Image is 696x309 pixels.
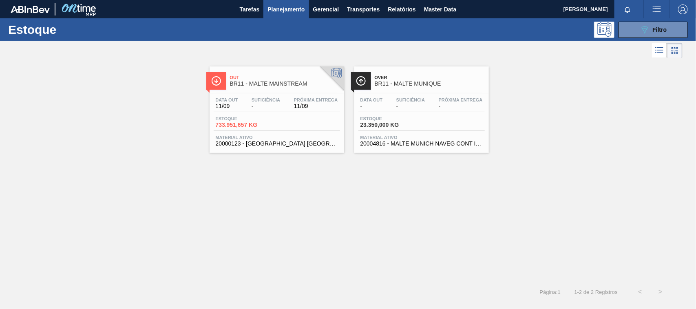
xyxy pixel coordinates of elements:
div: Visão em Lista [652,43,667,58]
span: - [252,103,280,109]
a: ÍconeOverBR11 - MALTE MUNIQUEData out-Suficiência-Próxima Entrega-Estoque23.350,000 KGMaterial at... [348,60,493,153]
span: 11/09 [294,103,338,109]
span: BR11 - MALTE MAINSTREAM [230,81,340,87]
div: Pogramando: nenhum usuário selecionado [594,22,614,38]
span: BR11 - MALTE MUNIQUE [375,81,485,87]
span: Master Data [424,4,456,14]
button: Notificações [614,4,641,15]
button: < [630,282,650,302]
span: - [360,103,383,109]
span: Transportes [347,4,380,14]
span: Data out [216,97,238,102]
button: > [650,282,671,302]
div: Visão em Cards [667,43,683,58]
span: Suficiência [396,97,425,102]
img: Ícone [356,76,366,86]
span: Planejamento [267,4,305,14]
img: Ícone [211,76,221,86]
span: Data out [360,97,383,102]
span: 23.350,000 KG [360,122,418,128]
span: Filtro [653,26,667,33]
span: Out [230,75,340,80]
span: Material ativo [360,135,483,140]
span: 733.951,657 KG [216,122,273,128]
img: TNhmsLtSVTkK8tSr43FrP2fwEKptu5GPRR3wAAAABJRU5ErkJggg== [11,6,50,13]
span: Próxima Entrega [439,97,483,102]
span: Tarefas [240,4,260,14]
span: Gerencial [313,4,339,14]
span: 20000123 - MALTA URUGUAY BRAHMA BRASIL GRANEL [216,141,338,147]
span: Suficiência [252,97,280,102]
button: Filtro [619,22,688,38]
img: Logout [678,4,688,14]
span: Estoque [216,116,273,121]
h1: Estoque [8,25,128,34]
span: - [439,103,483,109]
span: 11/09 [216,103,238,109]
span: Over [375,75,485,80]
span: 1 - 2 de 2 Registros [573,289,618,295]
span: - [396,103,425,109]
span: Material ativo [216,135,338,140]
a: ÍconeOutBR11 - MALTE MAINSTREAMData out11/09Suficiência-Próxima Entrega11/09Estoque733.951,657 KG... [203,60,348,153]
span: Página : 1 [540,289,561,295]
span: Próxima Entrega [294,97,338,102]
span: Relatórios [388,4,415,14]
img: userActions [652,4,662,14]
span: Estoque [360,116,418,121]
span: 20004816 - MALTE MUNICH NAVEG CONT IMPORT SUP 40% [360,141,483,147]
